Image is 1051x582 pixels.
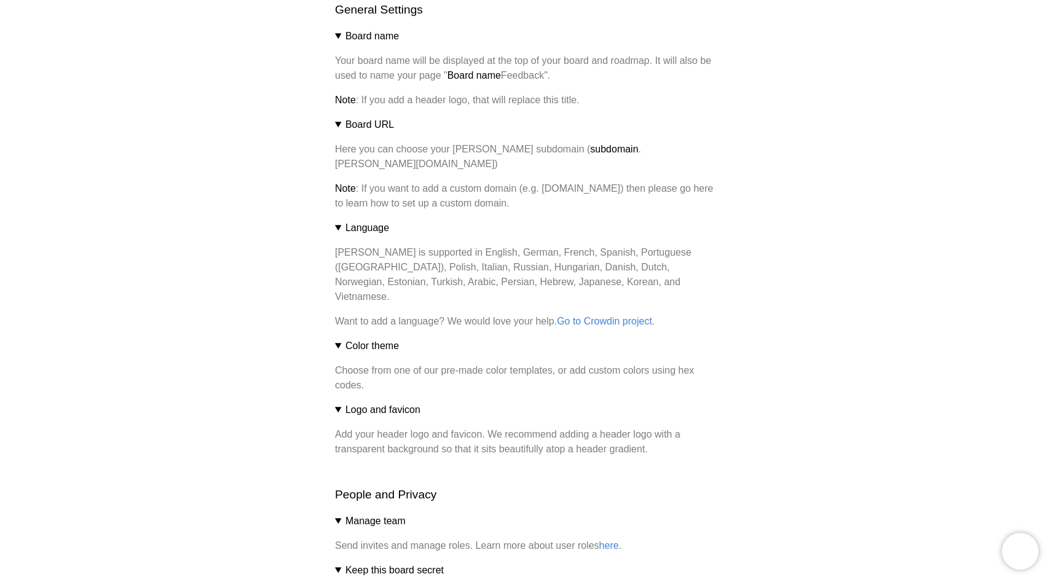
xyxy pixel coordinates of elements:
[599,540,619,551] a: here
[335,1,716,19] h2: General Settings
[335,181,716,211] p: : If you want to add a custom domain (e.g. [DOMAIN_NAME]) then please go here to learn how to set...
[335,93,716,108] p: : If you add a header logo, that will replace this title.
[335,117,716,132] summary: Board URL
[335,403,716,417] summary: Logo and favicon
[447,70,501,81] strong: Board name
[335,29,716,44] summary: Board name
[335,95,356,105] strong: Note
[335,514,716,529] summary: Manage team
[1002,533,1039,570] iframe: Chatra live chat
[335,142,716,171] p: Here you can choose your [PERSON_NAME] subdomain ( .[PERSON_NAME][DOMAIN_NAME])
[335,221,716,235] summary: Language
[335,563,716,578] summary: Keep this board secret
[335,486,716,504] h2: People and Privacy
[335,538,716,553] p: Send invites and manage roles. Learn more about user roles .
[557,316,652,326] a: Go to Crowdin project
[335,183,356,194] strong: Note
[335,339,716,353] summary: Color theme
[335,427,716,457] p: Add your header logo and favicon. We recommend adding a header logo with a transparent background...
[335,363,716,393] p: Choose from one of our pre-made color templates, or add custom colors using hex codes.
[335,245,716,304] p: [PERSON_NAME] is supported in English, German, French, Spanish, Portuguese ([GEOGRAPHIC_DATA]), P...
[335,53,716,83] p: Your board name will be displayed at the top of your board and roadmap. It will also be used to n...
[590,144,638,154] strong: subdomain
[335,314,716,329] p: Want to add a language? We would love your help. .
